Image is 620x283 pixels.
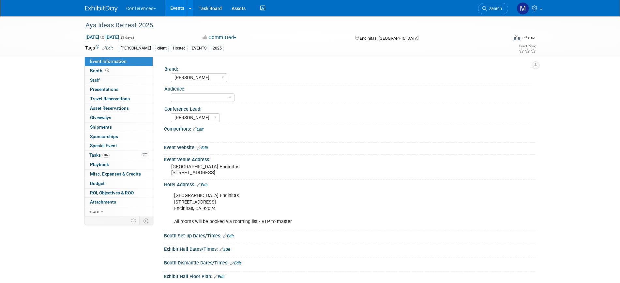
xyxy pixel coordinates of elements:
[85,85,153,94] a: Presentations
[90,68,110,73] span: Booth
[219,247,230,252] a: Edit
[85,198,153,207] a: Attachments
[164,180,535,188] div: Hotel Address:
[128,217,140,225] td: Personalize Event Tab Strip
[90,143,117,148] span: Special Event
[517,2,529,15] img: Marygrace LeGros
[85,57,153,66] a: Event Information
[90,87,118,92] span: Presentations
[85,151,153,160] a: Tasks0%
[164,272,535,280] div: Exhibit Hall Floor Plan:
[521,35,537,40] div: In-Person
[90,78,100,83] span: Staff
[99,35,105,40] span: to
[90,96,130,101] span: Travel Reservations
[223,234,234,238] a: Edit
[85,6,118,12] img: ExhibitDay
[102,46,113,50] a: Edit
[139,217,153,225] td: Toggle Event Tabs
[85,45,113,52] td: Tags
[85,34,119,40] span: [DATE] [DATE]
[487,6,502,11] span: Search
[90,190,134,195] span: ROI, Objectives & ROO
[519,45,536,48] div: Event Rating
[170,189,463,228] div: [GEOGRAPHIC_DATA] Encinitas [STREET_ADDRESS] Encinitas, CA 92024 All rooms will be booked via roo...
[89,209,99,214] span: more
[164,104,532,112] div: Conference Lead:
[85,113,153,122] a: Giveaways
[171,164,311,176] pre: [GEOGRAPHIC_DATA] Encinitas [STREET_ADDRESS]
[360,36,418,41] span: Encinitas, [GEOGRAPHIC_DATA]
[85,94,153,104] a: Travel Reservations
[85,170,153,179] a: Misc. Expenses & Credits
[119,45,153,52] div: [PERSON_NAME]
[85,76,153,85] a: Staff
[214,275,225,279] a: Edit
[90,106,129,111] span: Asset Reservations
[190,45,208,52] div: EVENTS
[478,3,508,14] a: Search
[164,155,535,163] div: Event Venue Address:
[85,104,153,113] a: Asset Reservations
[514,35,520,40] img: Format-Inperson.png
[164,258,535,266] div: Booth Dismantle Dates/Times:
[193,127,204,132] a: Edit
[85,189,153,198] a: ROI, Objectives & ROO
[120,35,134,40] span: (3 days)
[197,146,208,150] a: Edit
[470,34,537,44] div: Event Format
[90,59,127,64] span: Event Information
[90,171,141,177] span: Misc. Expenses & Credits
[90,115,111,120] span: Giveaways
[90,199,116,205] span: Attachments
[85,132,153,141] a: Sponsorships
[155,45,169,52] div: client
[104,68,110,73] span: Booth not reserved yet
[89,152,110,158] span: Tasks
[164,84,532,92] div: Audience:
[164,124,535,133] div: Competitors:
[171,45,188,52] div: Hosted
[83,20,498,31] div: Aya Ideas Retreat 2025
[102,153,110,158] span: 0%
[230,261,241,265] a: Edit
[90,124,112,130] span: Shipments
[211,45,224,52] div: 2025
[85,66,153,76] a: Booth
[90,162,109,167] span: Playbook
[90,134,118,139] span: Sponsorships
[85,160,153,169] a: Playbook
[200,34,239,41] button: Committed
[90,181,105,186] span: Budget
[164,231,535,239] div: Booth Set-up Dates/Times:
[164,64,532,72] div: Brand:
[85,123,153,132] a: Shipments
[85,207,153,216] a: more
[197,183,208,187] a: Edit
[164,244,535,253] div: Exhibit Hall Dates/Times:
[85,141,153,150] a: Special Event
[164,143,535,151] div: Event Website:
[85,179,153,188] a: Budget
